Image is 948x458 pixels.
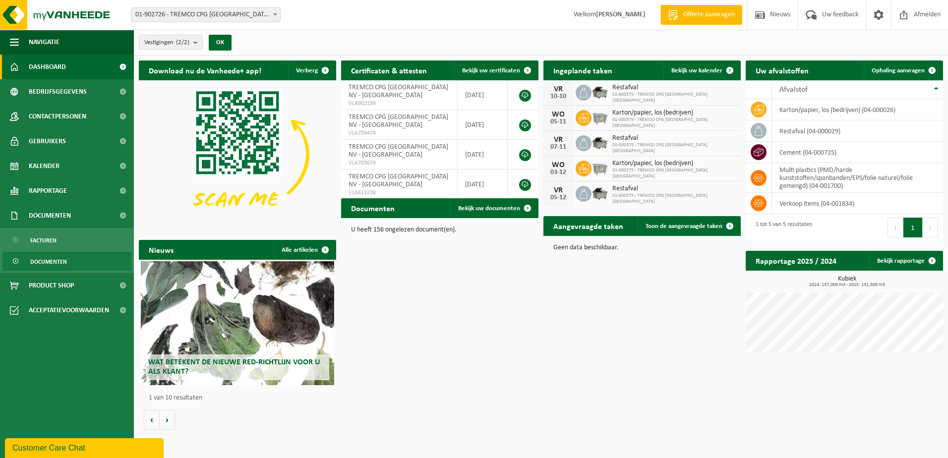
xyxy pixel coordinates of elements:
a: Toon de aangevraagde taken [638,216,740,236]
a: Alle artikelen [274,240,335,260]
span: Gebruikers [29,129,66,154]
span: 01-000375 - TREMCO CPG [GEOGRAPHIC_DATA] [GEOGRAPHIC_DATA] [612,117,736,129]
button: Verberg [288,60,335,80]
h2: Documenten [341,198,405,218]
a: Bekijk uw kalender [663,60,740,80]
count: (2/2) [176,39,189,46]
div: 05-12 [548,194,568,201]
a: Facturen [2,230,131,249]
span: Toon de aangevraagde taken [646,223,722,229]
span: Restafval [612,185,736,193]
div: VR [548,186,568,194]
h2: Certificaten & attesten [341,60,437,80]
span: Wat betekent de nieuwe RED-richtlijn voor u als klant? [148,358,320,376]
span: 2024: 137,000 m3 - 2025: 131,500 m3 [751,283,943,287]
button: OK [209,35,232,51]
a: Documenten [2,252,131,271]
h2: Uw afvalstoffen [746,60,819,80]
span: VLA703674 [349,159,450,167]
div: 10-10 [548,93,568,100]
h2: Rapportage 2025 / 2024 [746,251,846,270]
span: Restafval [612,84,736,92]
span: Bekijk uw kalender [671,67,722,74]
a: Wat betekent de nieuwe RED-richtlijn voor u als klant? [141,261,334,385]
span: Rapportage [29,178,67,203]
td: [DATE] [458,140,508,170]
a: Bekijk uw documenten [450,198,537,218]
a: Offerte aanvragen [660,5,742,25]
a: Ophaling aanvragen [864,60,942,80]
td: restafval (04-000029) [772,120,943,142]
p: U heeft 156 ongelezen document(en). [351,227,529,233]
td: verkoop items (04-001834) [772,193,943,214]
span: Afvalstof [779,86,808,94]
p: Geen data beschikbaar. [553,244,731,251]
img: WB-5000-GAL-GY-01 [592,83,608,100]
td: [DATE] [458,170,508,199]
td: multi plastics (PMD/harde kunststoffen/spanbanden/EPS/folie naturel/folie gemengd) (04-001700) [772,163,943,193]
span: Kalender [29,154,59,178]
span: Bekijk uw documenten [458,205,520,212]
span: TREMCO CPG [GEOGRAPHIC_DATA] NV - [GEOGRAPHIC_DATA] [349,114,448,129]
a: Bekijk rapportage [869,251,942,271]
img: WB-5000-GAL-GY-01 [592,134,608,151]
p: 1 van 10 resultaten [149,395,331,401]
td: karton/papier, los (bedrijven) (04-000026) [772,99,943,120]
span: TREMCO CPG [GEOGRAPHIC_DATA] NV - [GEOGRAPHIC_DATA] [349,173,448,188]
span: Acceptatievoorwaarden [29,298,109,323]
span: Dashboard [29,55,66,79]
span: VLA613238 [349,189,450,197]
button: Volgende [160,410,175,430]
a: Bekijk uw certificaten [454,60,537,80]
strong: [PERSON_NAME] [596,11,646,18]
h2: Aangevraagde taken [543,216,633,235]
span: TREMCO CPG [GEOGRAPHIC_DATA] NV - [GEOGRAPHIC_DATA] [349,84,448,99]
img: Download de VHEPlus App [139,80,336,229]
span: 01-000375 - TREMCO CPG [GEOGRAPHIC_DATA] [GEOGRAPHIC_DATA] [612,92,736,104]
td: [DATE] [458,80,508,110]
td: [DATE] [458,110,508,140]
img: WB-2500-GAL-GY-01 [592,159,608,176]
span: VLA902199 [349,100,450,108]
span: Facturen [30,231,57,250]
div: WO [548,111,568,118]
h2: Nieuws [139,240,183,259]
button: 1 [903,218,923,237]
div: 03-12 [548,169,568,176]
div: VR [548,85,568,93]
span: Verberg [296,67,318,74]
span: Documenten [29,203,71,228]
div: 07-11 [548,144,568,151]
span: Offerte aanvragen [681,10,737,20]
div: WO [548,161,568,169]
span: VLA709474 [349,129,450,137]
span: Contactpersonen [29,104,86,129]
button: Vorige [144,410,160,430]
div: 1 tot 5 van 5 resultaten [751,217,812,238]
span: Product Shop [29,273,74,298]
h2: Ingeplande taken [543,60,622,80]
iframe: chat widget [5,436,166,458]
span: 01-902726 - TREMCO CPG BELGIUM NV - TIELT [131,8,280,22]
span: Navigatie [29,30,59,55]
span: Bedrijfsgegevens [29,79,87,104]
img: WB-5000-GAL-GY-01 [592,184,608,201]
td: cement (04-000725) [772,142,943,163]
span: 01-000375 - TREMCO CPG [GEOGRAPHIC_DATA] [GEOGRAPHIC_DATA] [612,142,736,154]
h3: Kubiek [751,276,943,287]
span: TREMCO CPG [GEOGRAPHIC_DATA] NV - [GEOGRAPHIC_DATA] [349,143,448,159]
span: 01-000375 - TREMCO CPG [GEOGRAPHIC_DATA] [GEOGRAPHIC_DATA] [612,168,736,179]
button: Vestigingen(2/2) [139,35,203,50]
button: Previous [888,218,903,237]
span: Documenten [30,252,67,271]
img: WB-2500-GAL-GY-01 [592,109,608,125]
h2: Download nu de Vanheede+ app! [139,60,271,80]
span: Bekijk uw certificaten [462,67,520,74]
span: Vestigingen [144,35,189,50]
button: Next [923,218,938,237]
span: Restafval [612,134,736,142]
span: 01-902726 - TREMCO CPG BELGIUM NV - TIELT [131,7,281,22]
span: 01-000375 - TREMCO CPG [GEOGRAPHIC_DATA] [GEOGRAPHIC_DATA] [612,193,736,205]
div: VR [548,136,568,144]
